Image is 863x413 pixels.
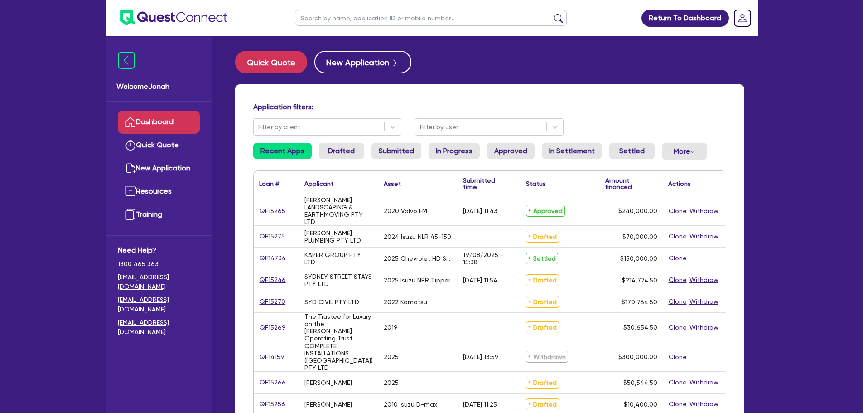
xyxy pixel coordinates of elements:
a: Submitted [371,143,421,159]
a: QF15270 [259,296,286,307]
span: $70,000.00 [622,233,657,240]
div: 2010 Isuzu D-max [384,401,437,408]
a: Dropdown toggle [731,6,754,30]
span: Welcome Jonah [116,81,201,92]
span: $30,654.50 [623,324,657,331]
a: QF14159 [259,352,285,362]
a: Quick Quote [235,51,314,73]
a: In Settlement [542,143,602,159]
span: $150,000.00 [620,255,657,262]
img: training [125,209,136,220]
div: Amount financed [605,177,657,190]
button: Withdraw [689,231,719,242]
a: Recent Apps [253,143,312,159]
span: $214,774.50 [622,277,657,284]
button: Withdraw [689,399,719,409]
button: Clone [668,296,687,307]
img: resources [125,186,136,197]
button: Clone [668,322,687,333]
div: SYDNEY STREET STAYS PTY LTD [304,273,373,287]
img: quest-connect-logo-blue [120,10,227,25]
img: new-application [125,163,136,174]
div: 2022 Komatsu [384,298,427,306]
a: QF14734 [259,253,286,263]
div: 19/08/2025 - 15:38 [463,251,515,266]
span: $300,000.00 [618,353,657,360]
span: Drafted [526,377,559,389]
div: [PERSON_NAME] [304,379,352,386]
span: Withdrawn [526,351,568,363]
div: Applicant [304,180,333,187]
span: Drafted [526,231,559,243]
div: KAPER GROUP PTY LTD [304,251,373,266]
button: Clone [668,206,687,216]
div: [DATE] 11:54 [463,277,497,284]
span: Drafted [526,296,559,308]
img: icon-menu-close [118,52,135,69]
div: 2025 Isuzu NPR Tipper [384,277,450,284]
button: Clone [668,253,687,263]
a: Training [118,203,200,226]
span: $240,000.00 [618,207,657,214]
h4: Application filters: [253,102,726,111]
span: $170,764.50 [622,298,657,306]
a: [EMAIL_ADDRESS][DOMAIN_NAME] [118,318,200,337]
button: Withdraw [689,206,719,216]
div: 2019 [384,324,398,331]
a: Quick Quote [118,134,200,157]
div: 2020 Volvo FM [384,207,427,214]
a: QF15269 [259,322,286,333]
div: Asset [384,180,401,187]
button: Clone [668,231,687,242]
span: $10,400.00 [624,401,657,408]
span: $50,544.50 [623,379,657,386]
a: Resources [118,180,200,203]
a: QF15266 [259,377,286,388]
div: 2025 [384,379,399,386]
div: 2025 [384,353,399,360]
button: Withdraw [689,296,719,307]
div: [DATE] 11:43 [463,207,497,214]
span: 1300 465 363 [118,259,200,269]
a: QF15265 [259,206,286,216]
a: [EMAIL_ADDRESS][DOMAIN_NAME] [118,272,200,292]
a: New Application [314,51,411,73]
a: QF15256 [259,399,286,409]
div: SYD CIVIL PTY LTD [304,298,359,306]
div: 2024 Isuzu NLR 45-150 [384,233,451,240]
a: Drafted [319,143,364,159]
a: Approved [487,143,535,159]
div: [PERSON_NAME] [304,401,352,408]
div: Loan # [259,180,279,187]
button: Withdraw [689,377,719,388]
div: [PERSON_NAME] LANDSCAPING & EARTHMOVING PTY LTD [304,196,373,225]
button: Dropdown toggle [662,143,707,160]
div: The Trustee for Luxury on the [PERSON_NAME] Operating Trust [304,313,373,342]
span: Drafted [526,274,559,286]
a: New Application [118,157,200,180]
a: QF15275 [259,231,285,242]
span: Need Help? [118,245,200,256]
button: Quick Quote [235,51,307,73]
a: Settled [609,143,655,159]
div: [DATE] 13:59 [463,353,499,360]
a: In Progress [429,143,480,159]
button: Withdraw [689,275,719,285]
a: Dashboard [118,111,200,134]
div: [DATE] 11:25 [463,401,497,408]
input: Search by name, application ID or mobile number... [295,10,567,26]
button: Clone [668,275,687,285]
button: Clone [668,377,687,388]
div: Submitted time [463,177,507,190]
div: 2025 Chevrolet HD Silverado [384,255,452,262]
a: Return To Dashboard [641,10,729,27]
span: Drafted [526,398,559,410]
button: Withdraw [689,322,719,333]
div: Status [526,180,546,187]
span: Drafted [526,321,559,333]
a: [EMAIL_ADDRESS][DOMAIN_NAME] [118,295,200,314]
button: Clone [668,352,687,362]
div: COMPLETE INSTALLATIONS ([GEOGRAPHIC_DATA]) PTY LTD [304,342,373,371]
span: Settled [526,253,558,264]
img: quick-quote [125,140,136,151]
